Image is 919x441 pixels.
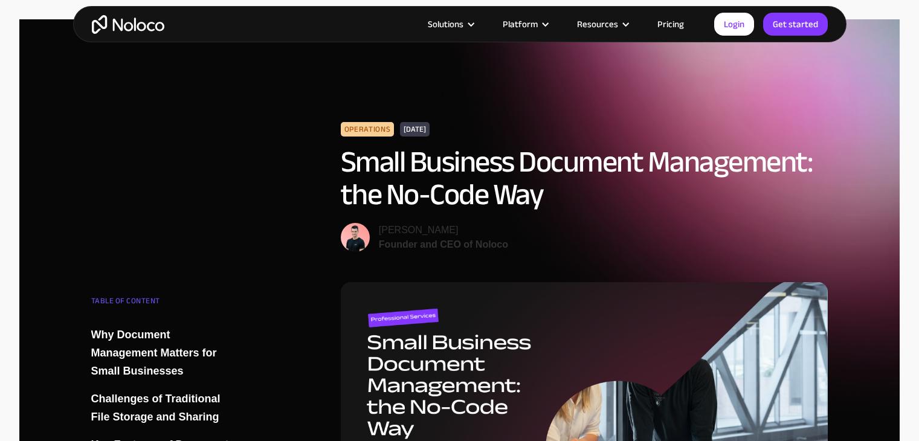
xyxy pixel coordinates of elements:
[341,146,828,211] h1: Small Business Document Management: the No-Code Way
[92,15,164,34] a: home
[413,16,488,32] div: Solutions
[91,292,237,316] div: TABLE OF CONTENT
[503,16,538,32] div: Platform
[763,13,828,36] a: Get started
[400,122,430,137] div: [DATE]
[642,16,699,32] a: Pricing
[91,390,237,426] a: Challenges of Traditional File Storage and Sharing
[714,13,754,36] a: Login
[488,16,562,32] div: Platform
[562,16,642,32] div: Resources
[428,16,463,32] div: Solutions
[91,326,237,380] a: Why Document Management Matters for Small Businesses
[379,237,508,252] div: Founder and CEO of Noloco
[577,16,618,32] div: Resources
[341,122,394,137] div: Operations
[379,223,508,237] div: [PERSON_NAME]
